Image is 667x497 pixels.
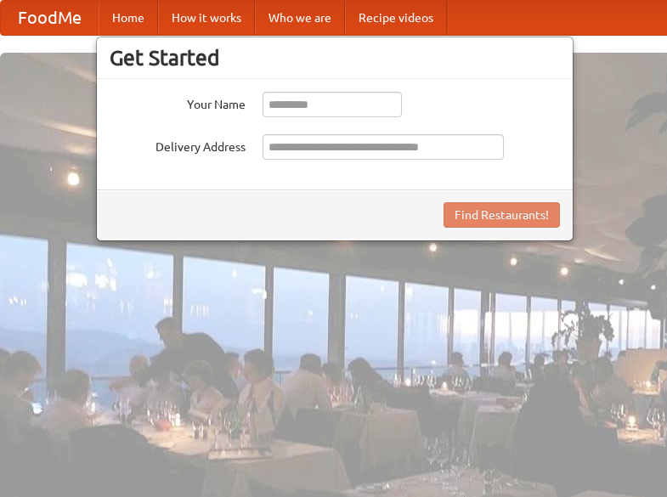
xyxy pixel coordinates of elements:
[110,134,246,155] label: Delivery Address
[444,202,560,228] button: Find Restaurants!
[1,1,99,35] a: FoodMe
[110,45,560,71] h3: Get Started
[158,1,255,35] a: How it works
[99,1,158,35] a: Home
[345,1,447,35] a: Recipe videos
[110,92,246,113] label: Your Name
[255,1,345,35] a: Who we are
